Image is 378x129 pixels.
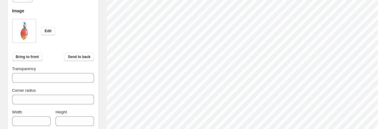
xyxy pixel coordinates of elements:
span: Width [12,110,22,114]
button: Bring to front [12,53,43,61]
span: Transparency [12,66,36,71]
span: Height [55,110,67,114]
span: Image [12,8,24,13]
span: Send to back [68,54,90,59]
span: Corner radius [12,88,36,93]
span: Bring to front [16,54,39,59]
button: Edit [41,27,55,35]
img: product image [15,20,33,41]
button: Send to back [64,53,94,61]
span: Edit [45,29,52,33]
